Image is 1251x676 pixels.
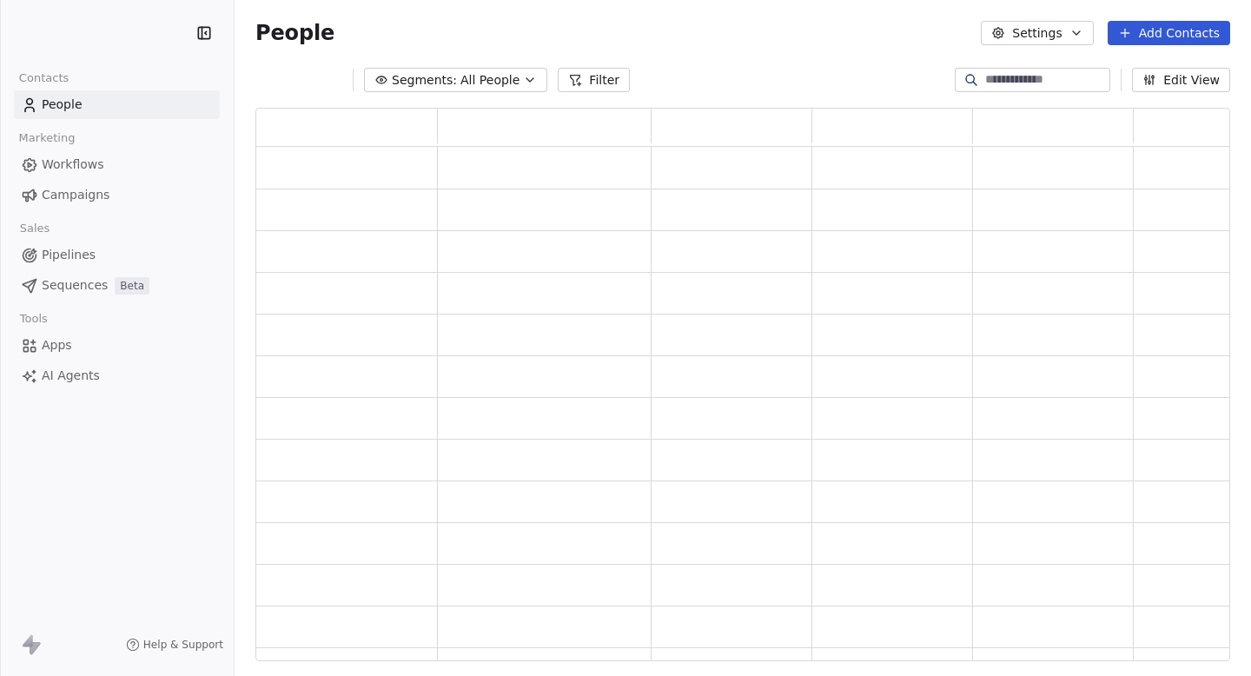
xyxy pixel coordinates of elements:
[392,71,457,89] span: Segments:
[255,20,334,46] span: People
[14,181,220,209] a: Campaigns
[1132,68,1230,92] button: Edit View
[42,96,83,114] span: People
[126,638,223,652] a: Help & Support
[143,638,223,652] span: Help & Support
[42,367,100,385] span: AI Agents
[558,68,630,92] button: Filter
[981,21,1093,45] button: Settings
[14,90,220,119] a: People
[12,215,57,242] span: Sales
[14,150,220,179] a: Workflows
[12,306,55,332] span: Tools
[14,241,220,269] a: Pipelines
[14,331,220,360] a: Apps
[42,276,108,295] span: Sequences
[42,336,72,355] span: Apps
[42,186,109,204] span: Campaigns
[14,361,220,390] a: AI Agents
[11,65,76,91] span: Contacts
[11,125,83,151] span: Marketing
[42,156,104,174] span: Workflows
[115,277,149,295] span: Beta
[1108,21,1230,45] button: Add Contacts
[460,71,520,89] span: All People
[42,246,96,264] span: Pipelines
[14,271,220,300] a: SequencesBeta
